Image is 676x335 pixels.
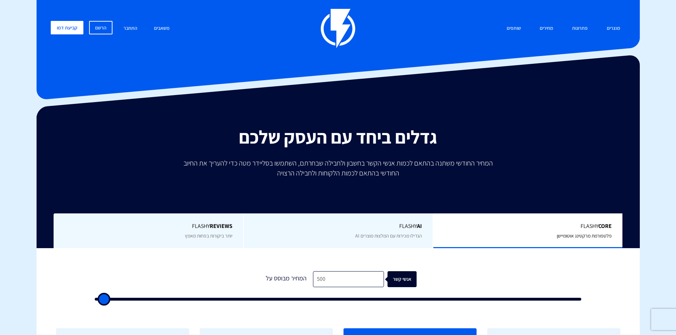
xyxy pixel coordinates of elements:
a: פתרונות [567,21,593,36]
a: הרשם [89,21,112,34]
span: פלטפורמת מרקטינג אוטומיישן [557,233,612,239]
a: קביעת דמו [51,21,83,34]
h2: גדלים ביחד עם העסק שלכם [42,127,634,147]
span: יותר ביקורות בפחות מאמץ [185,233,232,239]
div: אנשי קשר [391,271,420,287]
a: התחבר [118,21,143,36]
a: מוצרים [601,21,626,36]
span: הגדילו מכירות עם המלצות מוצרים AI [355,233,422,239]
a: שותפים [501,21,526,36]
b: Core [598,222,612,230]
div: המחיר מבוסס על [260,271,313,287]
p: המחיר החודשי משתנה בהתאם לכמות אנשי הקשר בחשבון ולחבילה שבחרתם, השתמשו בסליידר מטה כדי להעריך את ... [178,158,498,178]
a: מחירים [534,21,559,36]
span: Flashy [64,222,232,230]
a: משאבים [149,21,175,36]
b: AI [417,222,422,230]
b: REVIEWS [210,222,232,230]
span: Flashy [444,222,612,230]
span: Flashy [254,222,422,230]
